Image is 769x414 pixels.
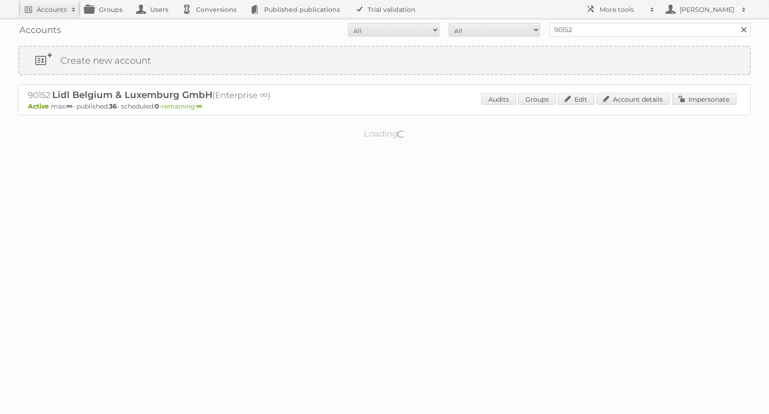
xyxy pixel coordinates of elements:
strong: ∞ [196,102,202,110]
strong: ∞ [66,102,72,110]
h2: More tools [600,5,645,14]
a: Audits [481,93,516,105]
h2: 90152: (Enterprise ∞) [28,89,348,101]
span: remaining: [162,102,202,110]
a: Create new account [19,47,750,74]
span: Lidl Belgium & Luxemburg GmbH [52,89,212,100]
strong: 0 [155,102,159,110]
span: Active [28,102,51,110]
h2: [PERSON_NAME] [677,5,737,14]
p: max: - published: - scheduled: - [28,102,741,110]
a: Edit [558,93,595,105]
a: Impersonate [672,93,737,105]
a: Groups [518,93,556,105]
strong: 36 [109,102,117,110]
p: Loading [335,125,434,143]
a: Account details [596,93,670,105]
h2: Accounts [37,5,67,14]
